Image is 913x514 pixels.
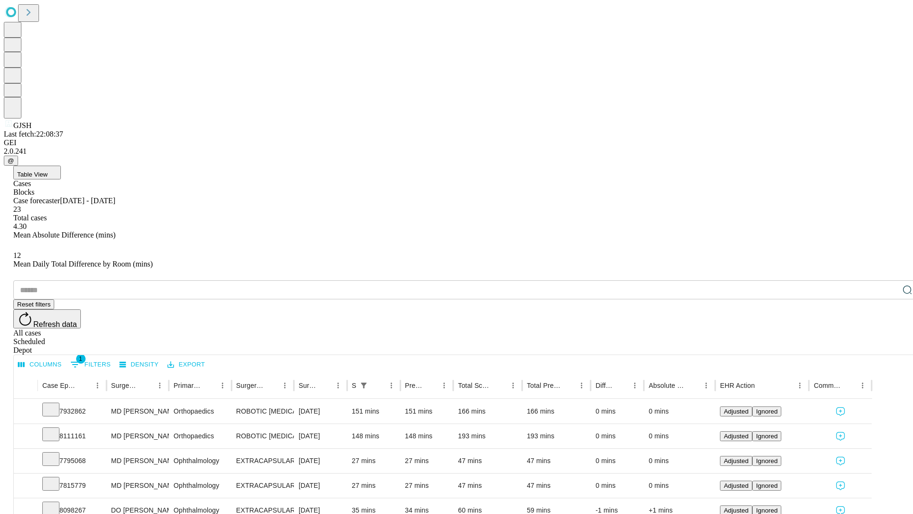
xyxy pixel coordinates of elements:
[4,156,18,166] button: @
[724,457,748,465] span: Adjusted
[649,449,710,473] div: 0 mins
[352,382,356,389] div: Scheduled In Room Duration
[424,379,437,392] button: Sort
[111,449,164,473] div: MD [PERSON_NAME]
[649,424,710,448] div: 0 mins
[756,408,777,415] span: Ignored
[174,382,201,389] div: Primary Service
[756,457,777,465] span: Ignored
[405,399,449,424] div: 151 mins
[405,474,449,498] div: 27 mins
[174,474,226,498] div: Ophthalmology
[649,399,710,424] div: 0 mins
[111,474,164,498] div: MD [PERSON_NAME]
[13,197,60,205] span: Case forecaster
[13,231,116,239] span: Mean Absolute Difference (mins)
[352,474,396,498] div: 27 mins
[111,382,139,389] div: Surgeon Name
[595,382,614,389] div: Difference
[458,474,517,498] div: 47 mins
[756,433,777,440] span: Ignored
[299,382,317,389] div: Surgery Date
[458,424,517,448] div: 193 mins
[42,399,102,424] div: 7932862
[458,399,517,424] div: 166 mins
[649,474,710,498] div: 0 mins
[720,431,752,441] button: Adjusted
[16,357,64,372] button: Select columns
[8,157,14,164] span: @
[720,481,752,491] button: Adjusted
[13,309,81,328] button: Refresh data
[60,197,115,205] span: [DATE] - [DATE]
[527,382,561,389] div: Total Predicted Duration
[843,379,856,392] button: Sort
[13,260,153,268] span: Mean Daily Total Difference by Room (mins)
[236,399,289,424] div: ROBOTIC [MEDICAL_DATA] KNEE TOTAL
[405,424,449,448] div: 148 mins
[13,121,31,129] span: GJSH
[686,379,699,392] button: Sort
[527,399,586,424] div: 166 mins
[724,408,748,415] span: Adjusted
[595,449,639,473] div: 0 mins
[140,379,153,392] button: Sort
[78,379,91,392] button: Sort
[506,379,520,392] button: Menu
[13,222,27,230] span: 4.30
[720,382,755,389] div: EHR Action
[724,482,748,489] span: Adjusted
[793,379,806,392] button: Menu
[236,449,289,473] div: EXTRACAPSULAR CATARACT REMOVAL WITH [MEDICAL_DATA]
[352,449,396,473] div: 27 mins
[458,382,492,389] div: Total Scheduled Duration
[111,399,164,424] div: MD [PERSON_NAME] [PERSON_NAME] Md
[318,379,331,392] button: Sort
[299,449,342,473] div: [DATE]
[4,138,909,147] div: GEI
[352,424,396,448] div: 148 mins
[299,474,342,498] div: [DATE]
[649,382,685,389] div: Absolute Difference
[236,382,264,389] div: Surgery Name
[13,251,21,259] span: 12
[111,424,164,448] div: MD [PERSON_NAME] [PERSON_NAME] Md
[13,166,61,179] button: Table View
[756,507,777,514] span: Ignored
[615,379,628,392] button: Sort
[19,453,33,470] button: Expand
[33,320,77,328] span: Refresh data
[527,424,586,448] div: 193 mins
[76,354,86,364] span: 1
[174,424,226,448] div: Orthopaedics
[42,449,102,473] div: 7795068
[4,147,909,156] div: 2.0.241
[174,399,226,424] div: Orthopaedics
[216,379,229,392] button: Menu
[42,424,102,448] div: 8111161
[203,379,216,392] button: Sort
[174,449,226,473] div: Ophthalmology
[724,507,748,514] span: Adjusted
[236,474,289,498] div: EXTRACAPSULAR CATARACT REMOVAL WITH [MEDICAL_DATA]
[42,382,77,389] div: Case Epic Id
[13,205,21,213] span: 23
[4,130,63,138] span: Last fetch: 22:08:37
[752,481,781,491] button: Ignored
[493,379,506,392] button: Sort
[405,449,449,473] div: 27 mins
[13,214,47,222] span: Total cases
[562,379,575,392] button: Sort
[299,424,342,448] div: [DATE]
[814,382,841,389] div: Comments
[752,456,781,466] button: Ignored
[405,382,424,389] div: Predicted In Room Duration
[17,171,48,178] span: Table View
[756,379,769,392] button: Sort
[331,379,345,392] button: Menu
[19,404,33,420] button: Expand
[595,399,639,424] div: 0 mins
[720,456,752,466] button: Adjusted
[153,379,166,392] button: Menu
[352,399,396,424] div: 151 mins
